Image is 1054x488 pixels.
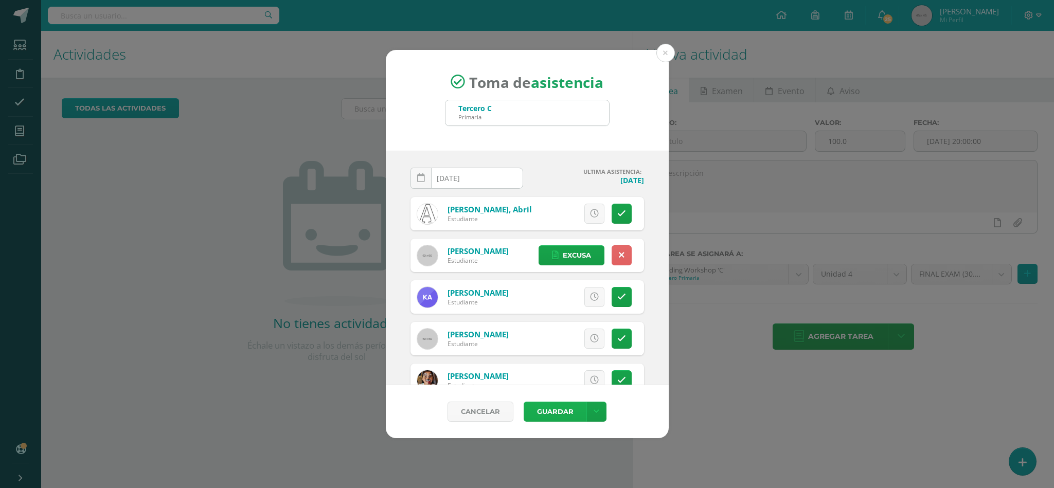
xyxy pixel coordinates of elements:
[448,204,532,214] a: [PERSON_NAME], Abril
[531,168,644,175] h4: ULTIMA ASISTENCIA:
[448,287,509,298] a: [PERSON_NAME]
[469,72,603,92] span: Toma de
[448,246,509,256] a: [PERSON_NAME]
[656,44,675,62] button: Close (Esc)
[411,168,523,188] input: Fecha de Inasistencia
[448,371,509,381] a: [PERSON_NAME]
[448,256,509,265] div: Estudiante
[531,175,644,185] h4: [DATE]
[448,214,532,223] div: Estudiante
[417,329,438,349] img: 60x60
[458,103,492,113] div: Tercero C
[524,402,586,422] button: Guardar
[458,113,492,121] div: Primaria
[539,245,604,265] a: Excusa
[448,402,513,422] a: Cancelar
[448,329,509,339] a: [PERSON_NAME]
[445,100,609,125] input: Busca un grado o sección aquí...
[417,204,438,224] img: 73269ff35debff9f3348279539137b3d.png
[417,370,438,391] img: ba9689b0aaa4ade154b0541c910644ea.png
[448,298,509,306] div: Estudiante
[448,339,509,348] div: Estudiante
[417,245,438,266] img: 60x60
[448,381,509,390] div: Estudiante
[563,246,591,265] span: Excusa
[417,287,438,308] img: 75809c6dc9d3a3d9de85594d051312e2.png
[531,72,603,92] strong: asistencia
